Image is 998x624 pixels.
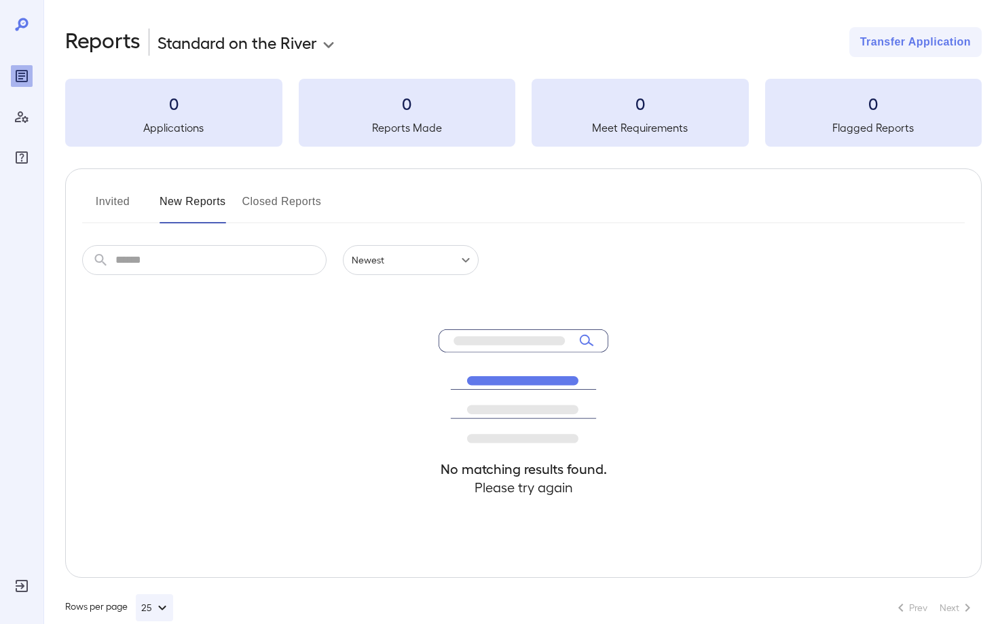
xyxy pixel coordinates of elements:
h3: 0 [65,92,282,114]
h3: 0 [765,92,982,114]
h5: Meet Requirements [532,120,749,136]
div: Rows per page [65,594,173,621]
h5: Applications [65,120,282,136]
nav: pagination navigation [887,597,982,619]
h5: Flagged Reports [765,120,982,136]
h4: Please try again [439,478,608,496]
div: FAQ [11,147,33,168]
h3: 0 [299,92,516,114]
p: Standard on the River [158,31,317,53]
button: Transfer Application [849,27,982,57]
h2: Reports [65,27,141,57]
button: Invited [82,191,143,223]
h3: 0 [532,92,749,114]
div: Newest [343,245,479,275]
div: Log Out [11,575,33,597]
button: New Reports [160,191,226,223]
h5: Reports Made [299,120,516,136]
summary: 0Applications0Reports Made0Meet Requirements0Flagged Reports [65,79,982,147]
div: Reports [11,65,33,87]
h4: No matching results found. [439,460,608,478]
button: Closed Reports [242,191,322,223]
button: 25 [136,594,173,621]
div: Manage Users [11,106,33,128]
